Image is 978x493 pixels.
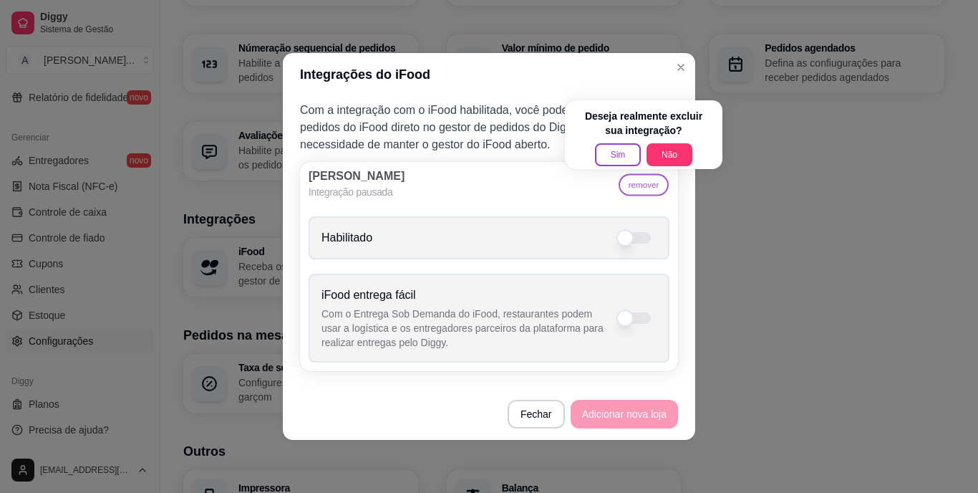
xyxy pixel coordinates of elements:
button: Close [669,56,692,79]
p: Com a integração com o iFood habilitada, você poderá receber os pedidos do iFood direto no gestor... [300,102,678,153]
header: Integrações do iFood [283,53,695,96]
button: remover [619,173,669,196]
div: Deseja realmente excluir sua integração? [575,109,712,138]
button: Não [647,143,692,166]
div: [PERSON_NAME] [309,171,405,182]
p: Habilitado [321,229,372,247]
button: Fechar [508,400,565,429]
p: iFood entrega fácil [321,287,611,304]
h5: Integração pausada [309,185,392,199]
button: Sim [595,143,641,166]
p: Com o Entrega Sob Demanda do iFood, restaurantes podem usar a logística e os entregadores parceir... [321,307,611,350]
